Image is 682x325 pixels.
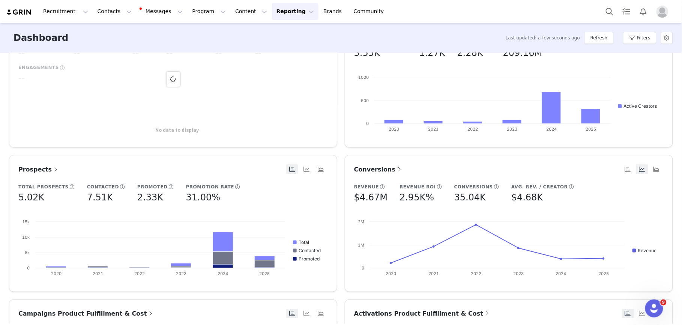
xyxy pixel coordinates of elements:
h5: 31.00% [186,191,221,204]
text: 2025 [586,126,596,132]
h5: 2.95K% [400,191,434,204]
h5: Promoted [137,184,168,190]
img: grin logo [6,9,32,16]
text: 2021 [428,271,439,276]
text: 2024 [218,271,228,276]
a: Campaigns Product Fulfillment & Cost [18,309,154,319]
text: 0 [27,265,30,271]
text: 5k [25,250,30,255]
a: Activations Product Fulfillment & Cost [354,309,491,319]
h5: Revenue [354,184,379,190]
h5: $4.67M [354,191,388,204]
a: Community [349,3,392,20]
span: Prospects [18,166,59,173]
text: 1000 [358,75,369,80]
button: Recruitment [39,3,93,20]
a: Conversions [354,165,403,174]
button: Refresh [584,32,613,44]
button: Messages [137,3,187,20]
iframe: Intercom live chat [645,299,663,317]
text: 2023 [176,271,186,276]
text: 2020 [51,271,62,276]
a: Prospects [18,165,59,174]
h5: Conversions [454,184,493,190]
h5: Contacted [87,184,119,190]
text: 2022 [468,126,478,132]
text: 2025 [259,271,270,276]
text: 2022 [134,271,145,276]
h5: 35.04K [454,191,486,204]
text: 2023 [507,126,518,132]
button: Content [231,3,272,20]
text: 10k [22,235,30,240]
text: 15k [22,219,30,224]
button: Contacts [93,3,136,20]
h5: 2.33K [137,191,163,204]
text: 500 [361,98,369,103]
text: 2024 [547,126,557,132]
text: 2023 [514,271,524,276]
button: Program [188,3,230,20]
img: placeholder-profile.jpg [656,6,668,18]
text: Revenue [638,248,657,253]
span: Last updated: a few seconds ago [506,35,580,41]
h5: Avg. Rev. / Creator [511,184,568,190]
text: 2020 [389,126,400,132]
button: Reporting [272,3,318,20]
text: 2021 [93,271,103,276]
h5: $4.68K [511,191,543,204]
text: 0 [362,265,364,271]
span: 9 [661,299,667,305]
h5: 5.02K [18,191,44,204]
a: Brands [319,3,349,20]
span: Activations Product Fulfillment & Cost [354,310,491,317]
button: Profile [652,6,676,18]
h5: Revenue ROI [400,184,436,190]
a: Tasks [618,3,635,20]
button: Notifications [635,3,652,20]
span: Conversions [354,166,403,173]
text: 2021 [428,126,439,132]
h5: Promotion Rate [186,184,234,190]
h5: Total Prospects [18,184,69,190]
button: Filters [623,32,656,44]
text: Contacted [299,248,321,253]
text: Total [299,239,309,245]
text: 2024 [556,271,566,276]
text: Promoted [299,256,320,262]
text: Active Creators [624,103,657,109]
button: Search [601,3,618,20]
h5: 7.51K [87,191,113,204]
text: 2025 [598,271,609,276]
text: 2022 [471,271,481,276]
text: 2M [358,219,364,224]
span: Campaigns Product Fulfillment & Cost [18,310,154,317]
h3: Dashboard [14,31,68,45]
text: 0 [366,121,369,126]
text: 2020 [386,271,397,276]
text: 1M [358,242,364,248]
